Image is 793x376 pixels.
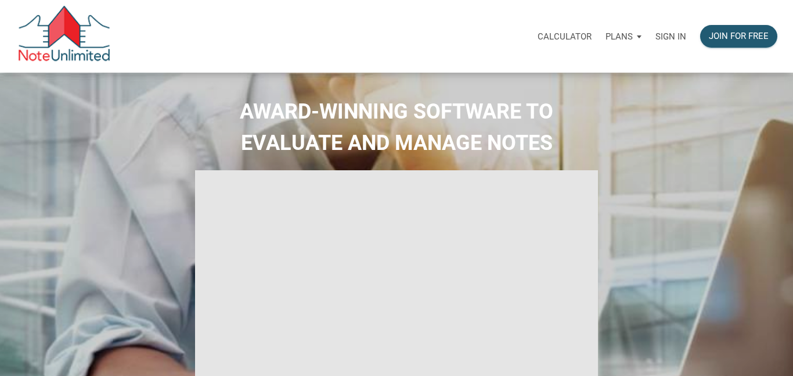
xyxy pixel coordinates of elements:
a: Calculator [531,18,599,55]
a: Sign in [648,18,693,55]
div: Join for free [709,30,769,43]
a: Plans [599,18,648,55]
button: Plans [599,19,648,54]
h2: AWARD-WINNING SOFTWARE TO EVALUATE AND MANAGE NOTES [9,96,784,159]
button: Join for free [700,25,777,48]
p: Calculator [538,31,592,42]
p: Sign in [655,31,686,42]
p: Plans [605,31,633,42]
a: Join for free [693,18,784,55]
